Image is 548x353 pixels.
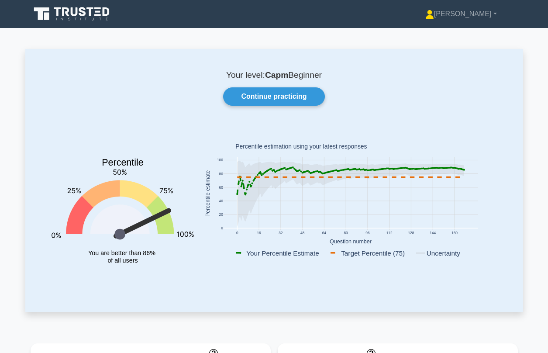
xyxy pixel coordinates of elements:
text: 20 [219,212,223,217]
a: Continue practicing [223,87,324,106]
tspan: You are better than 86% [88,249,155,256]
text: 16 [257,231,261,235]
p: Your level: Beginner [46,70,502,80]
text: 96 [365,231,370,235]
text: 128 [408,231,414,235]
text: 64 [322,231,326,235]
text: 160 [451,231,458,235]
text: 0 [236,231,238,235]
text: 80 [344,231,348,235]
text: 144 [430,231,436,235]
a: [PERSON_NAME] [404,5,518,23]
b: Capm [265,70,288,80]
text: 40 [219,199,223,203]
tspan: of all users [107,257,138,264]
text: Percentile estimate [205,170,211,217]
text: 112 [386,231,392,235]
text: 32 [279,231,283,235]
text: Percentile estimation using your latest responses [235,143,367,150]
text: 48 [300,231,304,235]
text: Percentile [102,157,144,168]
text: 60 [219,185,223,190]
text: 0 [221,226,223,231]
text: 100 [217,158,223,163]
text: Question number [330,239,372,245]
text: 80 [219,172,223,176]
